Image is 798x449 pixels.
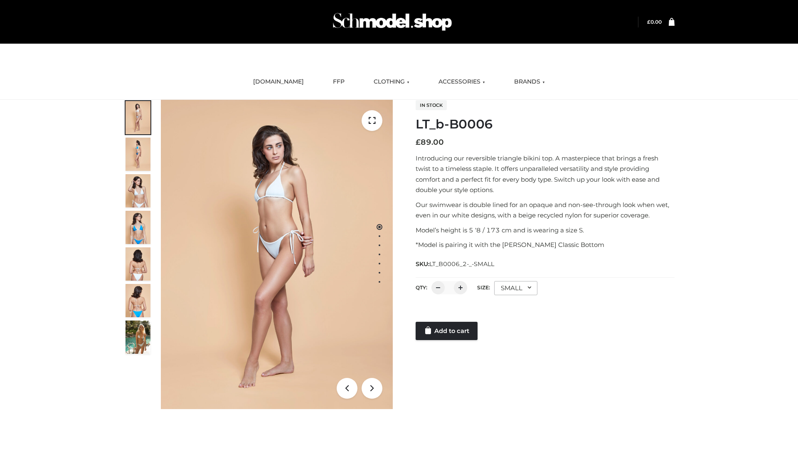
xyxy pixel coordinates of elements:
[647,19,662,25] a: £0.00
[416,153,675,195] p: Introducing our reversible triangle bikini top. A masterpiece that brings a fresh twist to a time...
[367,73,416,91] a: CLOTHING
[647,19,650,25] span: £
[416,100,447,110] span: In stock
[416,259,495,269] span: SKU:
[416,138,421,147] span: £
[432,73,491,91] a: ACCESSORIES
[327,73,351,91] a: FFP
[126,101,150,134] img: ArielClassicBikiniTop_CloudNine_AzureSky_OW114ECO_1-scaled.jpg
[416,322,478,340] a: Add to cart
[416,284,427,291] label: QTY:
[247,73,310,91] a: [DOMAIN_NAME]
[508,73,551,91] a: BRANDS
[494,281,537,295] div: SMALL
[429,260,494,268] span: LT_B0006_2-_-SMALL
[161,100,393,409] img: ArielClassicBikiniTop_CloudNine_AzureSky_OW114ECO_1
[126,284,150,317] img: ArielClassicBikiniTop_CloudNine_AzureSky_OW114ECO_8-scaled.jpg
[647,19,662,25] bdi: 0.00
[126,138,150,171] img: ArielClassicBikiniTop_CloudNine_AzureSky_OW114ECO_2-scaled.jpg
[416,138,444,147] bdi: 89.00
[126,321,150,354] img: Arieltop_CloudNine_AzureSky2.jpg
[416,239,675,250] p: *Model is pairing it with the [PERSON_NAME] Classic Bottom
[330,5,455,38] img: Schmodel Admin 964
[126,174,150,207] img: ArielClassicBikiniTop_CloudNine_AzureSky_OW114ECO_3-scaled.jpg
[416,117,675,132] h1: LT_b-B0006
[126,211,150,244] img: ArielClassicBikiniTop_CloudNine_AzureSky_OW114ECO_4-scaled.jpg
[416,200,675,221] p: Our swimwear is double lined for an opaque and non-see-through look when wet, even in our white d...
[477,284,490,291] label: Size:
[416,225,675,236] p: Model’s height is 5 ‘8 / 173 cm and is wearing a size S.
[126,247,150,281] img: ArielClassicBikiniTop_CloudNine_AzureSky_OW114ECO_7-scaled.jpg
